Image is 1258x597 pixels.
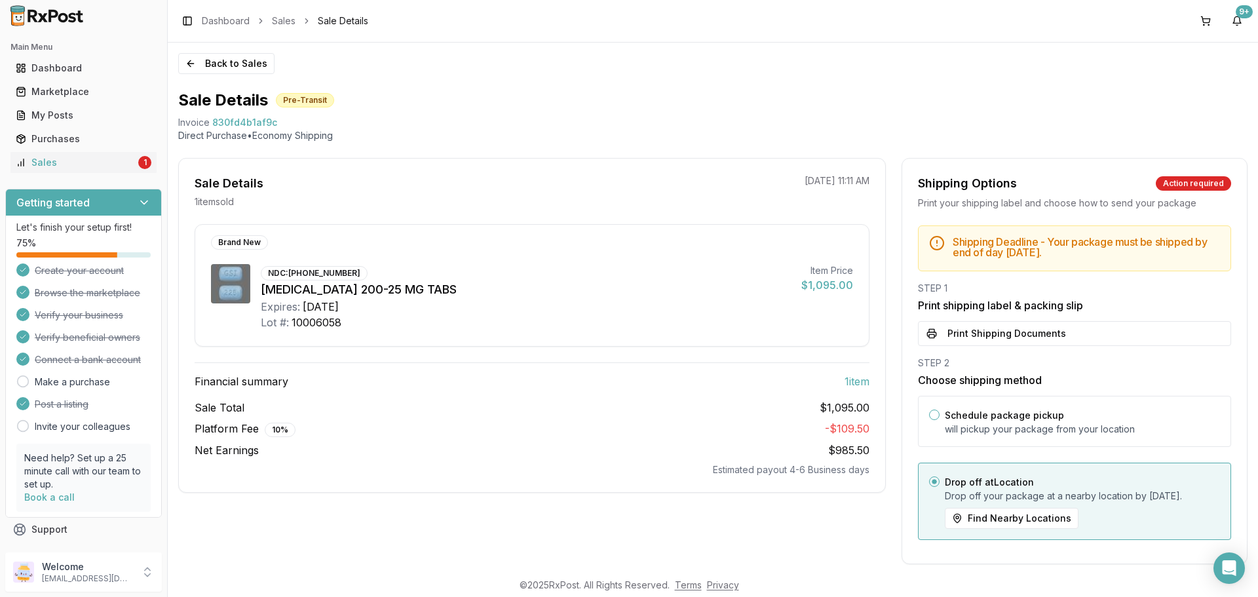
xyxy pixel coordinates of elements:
span: $985.50 [828,444,869,457]
h3: Getting started [16,195,90,210]
button: Print Shipping Documents [918,321,1231,346]
div: My Posts [16,109,151,122]
button: 9+ [1227,10,1248,31]
h1: Sale Details [178,90,268,111]
span: Create your account [35,264,124,277]
span: Feedback [31,547,76,560]
div: NDC: [PHONE_NUMBER] [261,266,368,280]
img: RxPost Logo [5,5,89,26]
span: 75 % [16,237,36,250]
p: 1 item sold [195,195,234,208]
div: Brand New [211,235,268,250]
span: Net Earnings [195,442,259,458]
span: Sale Details [318,14,368,28]
span: Connect a bank account [35,353,141,366]
span: Sale Total [195,400,244,415]
span: $1,095.00 [820,400,869,415]
p: Let's finish your setup first! [16,221,151,234]
label: Schedule package pickup [945,410,1064,421]
p: Welcome [42,560,133,573]
span: Post a listing [35,398,88,411]
div: Pre-Transit [276,93,334,107]
div: Estimated payout 4-6 Business days [195,463,869,476]
p: [EMAIL_ADDRESS][DOMAIN_NAME] [42,573,133,584]
a: Invite your colleagues [35,420,130,433]
p: Drop off your package at a nearby location by [DATE] . [945,490,1220,503]
span: Browse the marketplace [35,286,140,299]
h3: Print shipping label & packing slip [918,298,1231,313]
div: Print your shipping label and choose how to send your package [918,197,1231,210]
div: [DATE] [303,299,339,315]
span: Platform Fee [195,421,295,437]
a: Sales1 [10,151,157,174]
button: Back to Sales [178,53,275,74]
div: 9+ [1236,5,1253,18]
a: Marketplace [10,80,157,104]
div: Action required [1156,176,1231,191]
span: - $109.50 [825,422,869,435]
a: Dashboard [202,14,250,28]
img: Descovy 200-25 MG TABS [211,264,250,303]
a: Make a purchase [35,376,110,389]
h3: Choose shipping method [918,372,1231,388]
a: Book a call [24,491,75,503]
span: Verify beneficial owners [35,331,140,344]
div: Sales [16,156,136,169]
a: My Posts [10,104,157,127]
div: 1 [138,156,151,169]
h5: Shipping Deadline - Your package must be shipped by end of day [DATE] . [953,237,1220,258]
div: Expires: [261,299,300,315]
button: Dashboard [5,58,162,79]
a: Purchases [10,127,157,151]
span: 1 item [845,374,869,389]
div: Shipping Options [918,174,1017,193]
button: Purchases [5,128,162,149]
div: Invoice [178,116,210,129]
div: 10 % [265,423,295,437]
img: User avatar [13,562,34,583]
div: Sale Details [195,174,263,193]
button: Marketplace [5,81,162,102]
button: Support [5,518,162,541]
button: Sales1 [5,152,162,173]
p: Direct Purchase • Economy Shipping [178,129,1248,142]
div: Lot #: [261,315,289,330]
div: STEP 2 [918,356,1231,370]
div: Dashboard [16,62,151,75]
span: Verify your business [35,309,123,322]
div: [MEDICAL_DATA] 200-25 MG TABS [261,280,791,299]
div: Marketplace [16,85,151,98]
button: Find Nearby Locations [945,508,1078,529]
a: Dashboard [10,56,157,80]
div: $1,095.00 [801,277,853,293]
a: Privacy [707,579,739,590]
a: Sales [272,14,295,28]
a: Terms [675,579,702,590]
p: [DATE] 11:11 AM [805,174,869,187]
p: Need help? Set up a 25 minute call with our team to set up. [24,452,143,491]
div: Item Price [801,264,853,277]
div: STEP 1 [918,282,1231,295]
span: Financial summary [195,374,288,389]
button: My Posts [5,105,162,126]
div: 10006058 [292,315,341,330]
span: 830fd4b1af9c [212,116,277,129]
button: Feedback [5,541,162,565]
nav: breadcrumb [202,14,368,28]
div: Purchases [16,132,151,145]
div: Open Intercom Messenger [1213,552,1245,584]
label: Drop off at Location [945,476,1034,488]
p: will pickup your package from your location [945,423,1220,436]
h2: Main Menu [10,42,157,52]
